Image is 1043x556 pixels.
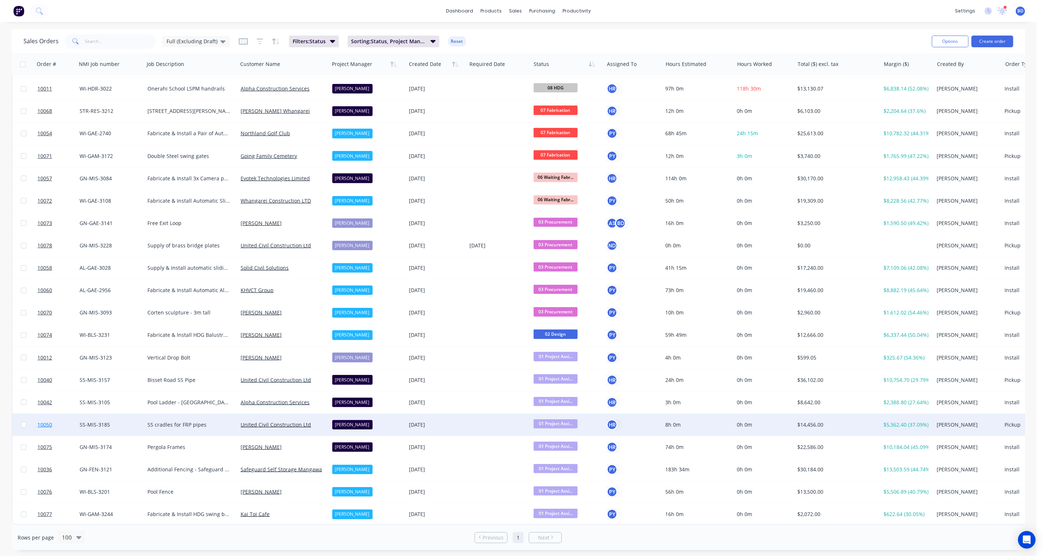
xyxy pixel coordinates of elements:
[37,511,52,518] span: 10077
[607,464,618,475] button: PY
[883,175,929,182] div: $12,958.43 (44.39%)
[607,173,618,184] button: HR
[665,107,728,115] div: 12h 0m
[883,152,929,160] div: $1,765.99 (47.22%)
[147,85,230,92] div: Onerahi School LSPM handrails
[293,38,326,45] span: Filters: Status
[147,60,184,68] div: Job Description
[241,264,289,271] a: Solid Civil Solutions
[409,331,464,339] div: [DATE]
[80,354,139,361] div: GN-MIS-3123
[241,443,282,450] a: [PERSON_NAME]
[241,152,297,159] a: Going Family Cemetery
[607,240,618,251] button: ND
[37,78,80,100] a: 10011
[147,197,230,205] div: Fabricate & Install Automatic Sliding Gate
[37,152,52,160] span: 10071
[607,106,618,117] button: HR
[147,107,230,115] div: [STREET_ADDRESS][PERSON_NAME]
[289,36,339,47] button: Filters:Status
[797,242,874,249] div: $0.00
[37,100,80,122] a: 10068
[607,442,618,453] button: HR
[37,399,52,406] span: 10042
[607,352,618,363] div: PY
[937,376,996,384] div: [PERSON_NAME]
[80,220,139,227] div: GN-GAE-3141
[607,218,626,229] button: ASBD
[534,352,578,361] span: 01 Project Assi...
[937,264,996,272] div: [PERSON_NAME]
[37,309,52,316] span: 10070
[409,376,464,384] div: [DATE]
[526,5,559,16] div: purchasing
[607,151,618,162] div: PY
[80,130,139,137] div: WI-GAE-2740
[241,287,274,294] a: KHVCT Group
[240,60,280,68] div: Customer Name
[513,532,524,543] a: Page 1 is your current page
[797,152,874,160] div: $3,740.00
[241,354,282,361] a: [PERSON_NAME]
[37,503,80,525] a: 10077
[241,466,336,473] a: Safeguard Self Storage Mangawahi Ltd
[469,242,528,249] div: [DATE]
[477,5,505,16] div: products
[1005,60,1033,68] div: Order Type
[971,36,1013,47] button: Create order
[37,347,80,369] a: 10012
[37,212,80,234] a: 10073
[797,376,874,384] div: $36,102.00
[665,197,728,205] div: 50h 0m
[937,60,964,68] div: Created By
[147,287,230,294] div: Fabricate & Install Automatic Aluminium Sliding Gate
[332,84,373,93] div: [PERSON_NAME]
[665,130,728,137] div: 68h 45m
[937,175,996,182] div: [PERSON_NAME]
[607,307,618,318] div: PY
[607,262,618,273] button: PY
[737,331,752,338] span: 0h 0m
[534,240,578,249] span: 03 Procurement
[607,285,618,296] button: PY
[534,150,578,159] span: 07 Fabrication
[665,354,728,361] div: 4h 0m
[665,331,728,339] div: 59h 49m
[534,60,549,68] div: Status
[37,481,80,503] a: 10076
[607,329,618,340] div: PY
[37,264,52,272] span: 10058
[883,354,929,361] div: $325.67 (54.36%)
[737,399,752,406] span: 0h 0m
[332,106,373,116] div: [PERSON_NAME]
[241,85,310,92] a: Alpha Construction Services
[147,152,230,160] div: Double Steel swing gates
[147,220,230,227] div: Free Exit Loop
[37,197,52,205] span: 10072
[883,197,929,205] div: $8,228.56 (42.77%)
[80,107,139,115] div: STR-RES-3212
[797,197,874,205] div: $19,309.00
[737,130,758,137] span: 24h 15m
[37,85,52,92] span: 10011
[241,309,282,316] a: [PERSON_NAME]
[534,106,578,115] span: 07 Fabrication
[665,264,728,272] div: 41h 15m
[37,466,52,473] span: 10036
[37,443,52,451] span: 10075
[937,107,996,115] div: [PERSON_NAME]
[37,369,80,391] a: 10040
[332,353,373,362] div: [PERSON_NAME]
[607,509,618,520] button: PY
[665,220,728,227] div: 16h 0m
[166,37,217,45] span: Full (Excluding Draft)
[737,354,752,361] span: 0h 0m
[37,122,80,144] a: 10054
[241,488,282,495] a: [PERSON_NAME]
[448,36,466,47] button: Reset
[534,173,578,182] span: 06 Waiting Fabr...
[607,128,618,139] button: PY
[797,264,874,272] div: $17,240.00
